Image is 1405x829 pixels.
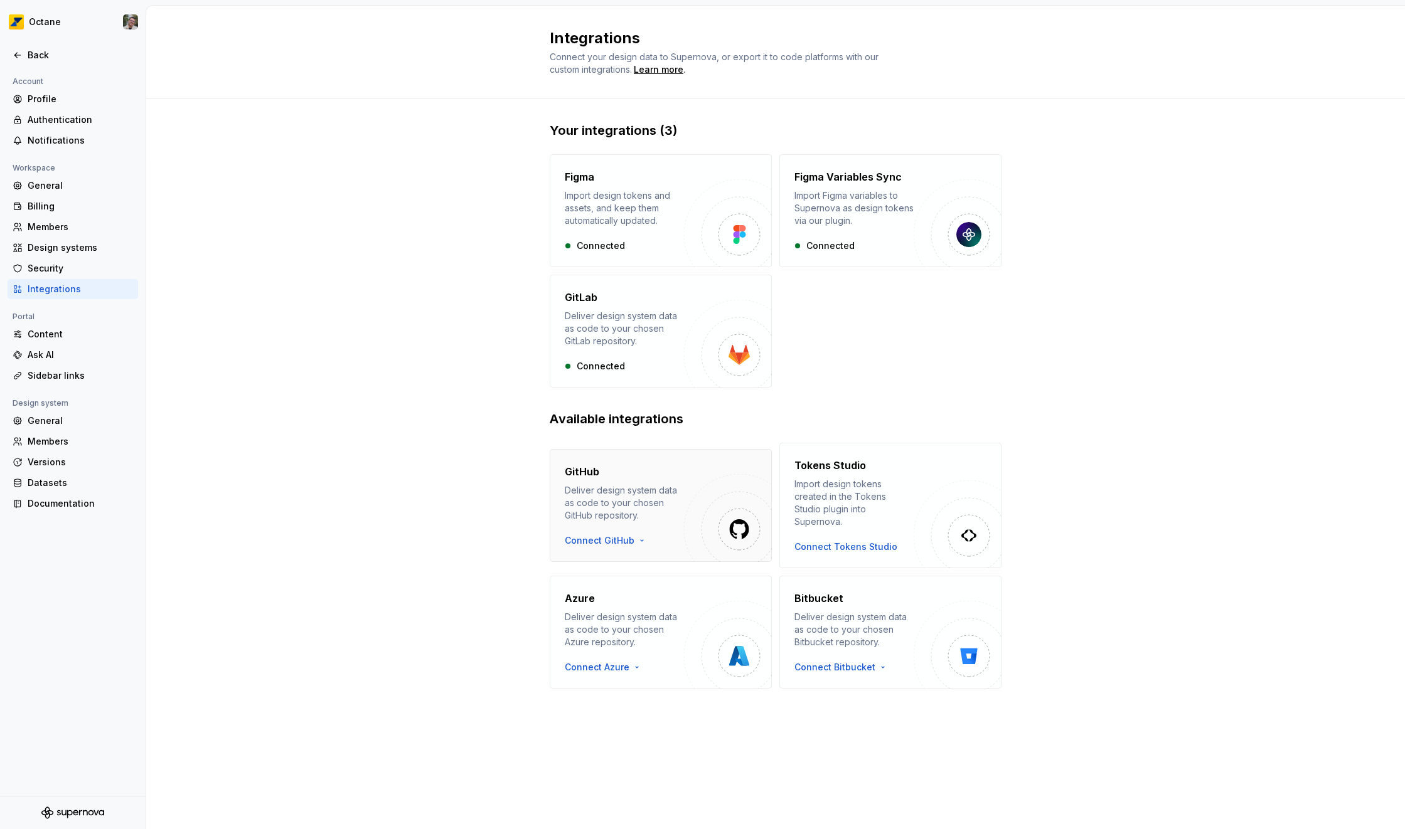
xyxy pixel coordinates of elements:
button: Tokens StudioImport design tokens created in the Tokens Studio plugin into Supernova.Connect Toke... [779,443,1002,568]
h4: Tokens Studio [794,458,866,473]
a: Datasets [8,473,138,493]
button: AzureDeliver design system data as code to your chosen Azure repository.Connect Azure [550,576,772,689]
span: Connect Bitbucket [794,661,875,673]
a: Billing [8,196,138,216]
a: Back [8,45,138,65]
div: Import design tokens created in the Tokens Studio plugin into Supernova. [794,478,914,528]
a: Content [8,324,138,344]
div: Design systems [28,241,133,254]
span: Connect your design data to Supernova, or export it to code platforms with our custom integrations. [550,51,881,75]
span: . [632,65,685,75]
button: Connect Bitbucket [794,661,893,673]
h4: Figma Variables Sync [794,169,902,184]
a: Integrations [8,279,138,299]
h2: Integrations [550,28,986,48]
div: Import design tokens and assets, and keep them automatically updated. [565,189,684,227]
div: Sidebar links [28,369,133,382]
div: Notifications [28,134,133,147]
a: Ask AI [8,345,138,365]
h4: Bitbucket [794,591,843,606]
a: Authentication [8,110,138,130]
button: FigmaImport design tokens and assets, and keep them automatically updated.Connected [550,154,772,267]
div: Design system [8,396,73,411]
div: Account [8,74,48,89]
button: Connect Tokens Studio [794,541,897,553]
div: Deliver design system data as code to your chosen Azure repository. [565,611,684,648]
h4: GitHub [565,464,599,479]
div: Authentication [28,114,133,126]
a: Security [8,258,138,278]
div: Integrations [28,283,133,295]
button: OctaneTiago Almeida [3,8,143,36]
a: Documentation [8,494,138,514]
button: Connect GitHub [565,534,652,547]
h2: Available integrations [550,410,1002,428]
div: Ask AI [28,349,133,361]
a: Members [8,217,138,237]
a: Sidebar links [8,366,138,386]
a: Design systems [8,238,138,258]
span: Connect GitHub [565,534,634,547]
button: GitHubDeliver design system data as code to your chosen GitHub repository.Connect GitHub [550,443,772,568]
a: Learn more [634,63,683,76]
div: Deliver design system data as code to your chosen GitHub repository. [565,484,684,522]
div: Members [28,221,133,233]
img: Tiago Almeida [123,14,138,29]
div: Content [28,328,133,341]
div: Octane [29,16,61,28]
span: Connect Azure [565,661,629,673]
button: BitbucketDeliver design system data as code to your chosen Bitbucket repository.Connect Bitbucket [779,576,1002,689]
button: GitLabDeliver design system data as code to your chosen GitLab repository.Connected [550,275,772,388]
div: Deliver design system data as code to your chosen GitLab repository. [565,310,684,347]
div: Versions [28,456,133,468]
a: Notifications [8,130,138,150]
div: Billing [28,200,133,213]
button: Connect Azure [565,661,647,673]
h4: Azure [565,591,595,606]
div: Members [28,435,133,448]
img: e8093afa-4b23-4413-bf51-00cde92dbd3f.png [9,14,24,29]
div: General [28,414,133,427]
div: General [28,179,133,192]
div: Import Figma variables to Supernova as design tokens via our plugin. [794,189,914,227]
svg: Supernova Logo [41,806,104,819]
div: Back [28,49,133,61]
div: Security [28,262,133,275]
a: Versions [8,452,138,472]
div: Workspace [8,161,60,176]
a: General [8,176,138,196]
div: Profile [28,93,133,105]
a: Profile [8,89,138,109]
button: Figma Variables SyncImport Figma variables to Supernova as design tokens via our plugin.Connected [779,154,1002,267]
h2: Your integrations (3) [550,122,1002,139]
div: Deliver design system data as code to your chosen Bitbucket repository. [794,611,914,648]
div: Portal [8,309,40,324]
h4: GitLab [565,290,597,305]
a: Members [8,431,138,451]
div: Datasets [28,477,133,489]
h4: Figma [565,169,594,184]
a: General [8,411,138,431]
div: Documentation [28,497,133,510]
